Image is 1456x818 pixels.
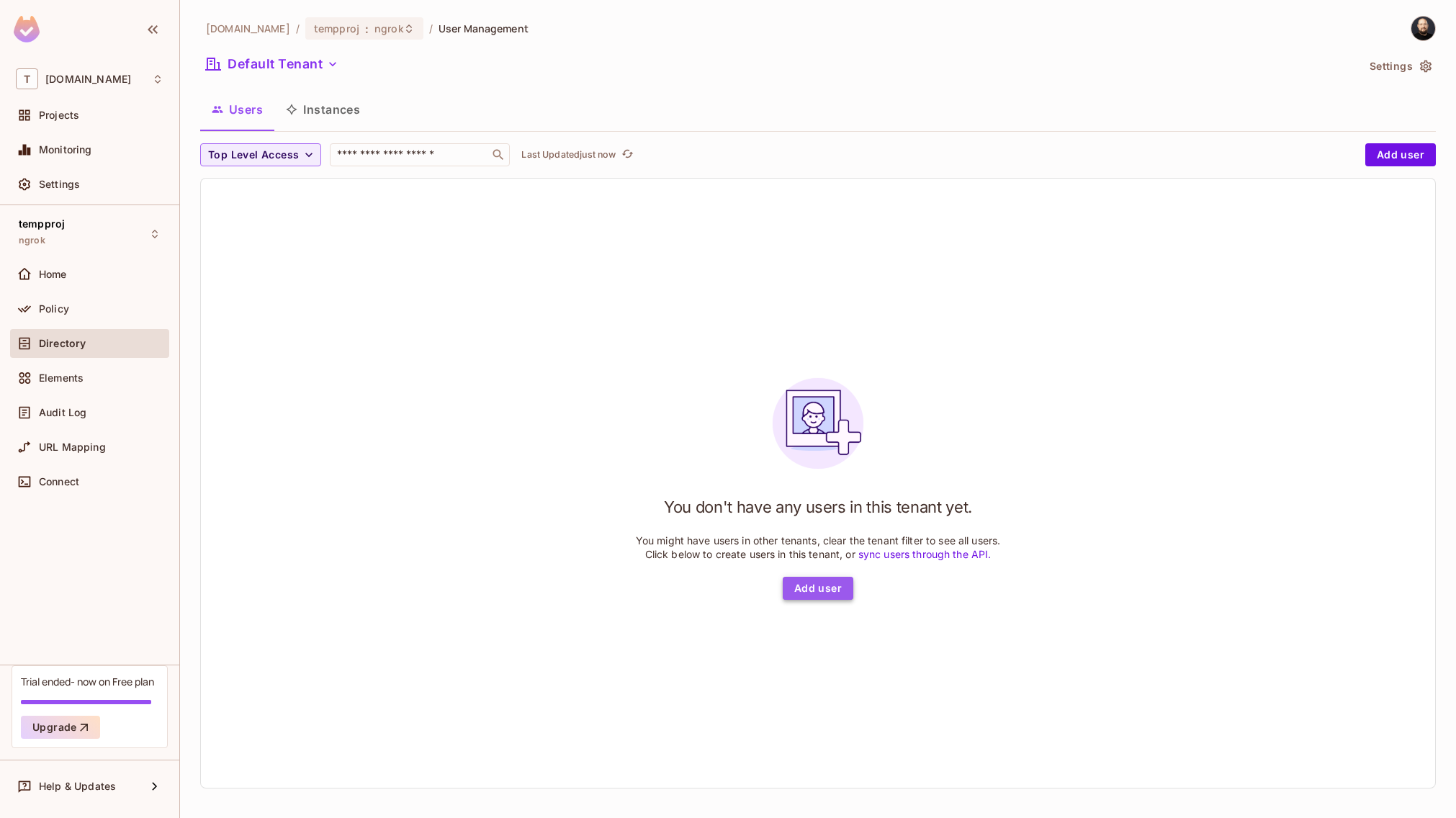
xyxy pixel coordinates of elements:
button: refresh [619,146,636,163]
span: tempproj [19,218,65,230]
span: Click to refresh data [616,146,636,163]
span: tempproj [314,22,359,35]
span: Audit Log [39,407,86,418]
span: Monitoring [39,144,92,156]
span: Projects [39,109,79,121]
img: SReyMgAAAABJRU5ErkJggg== [14,16,40,42]
div: Trial ended- now on Free plan [21,675,154,688]
button: Upgrade [21,716,100,739]
button: Add user [783,577,853,600]
span: Elements [39,372,84,384]
span: the active workspace [206,22,290,35]
span: refresh [621,148,634,162]
button: Default Tenant [200,53,344,76]
li: / [296,22,300,35]
span: Home [39,269,67,280]
button: Top Level Access [200,143,321,166]
span: Settings [39,179,80,190]
li: / [429,22,433,35]
a: sync users through the API. [858,548,992,560]
span: ngrok [374,22,403,35]
h1: You don't have any users in this tenant yet. [664,496,972,518]
button: Add user [1365,143,1436,166]
span: Top Level Access [208,146,299,164]
span: User Management [439,22,529,35]
span: Policy [39,303,69,315]
span: URL Mapping [39,441,106,453]
span: Workspace: tk-permit.io [45,73,131,85]
p: You might have users in other tenants, clear the tenant filter to see all users. Click below to c... [636,534,1001,561]
span: ngrok [19,235,45,246]
span: Help & Updates [39,781,116,792]
button: Instances [274,91,372,127]
p: Last Updated just now [521,149,616,161]
span: T [16,68,38,89]
button: Users [200,91,274,127]
span: Connect [39,476,79,487]
img: Thomas kirk [1411,17,1435,40]
span: : [364,23,369,35]
button: Settings [1364,55,1436,78]
span: Directory [39,338,86,349]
